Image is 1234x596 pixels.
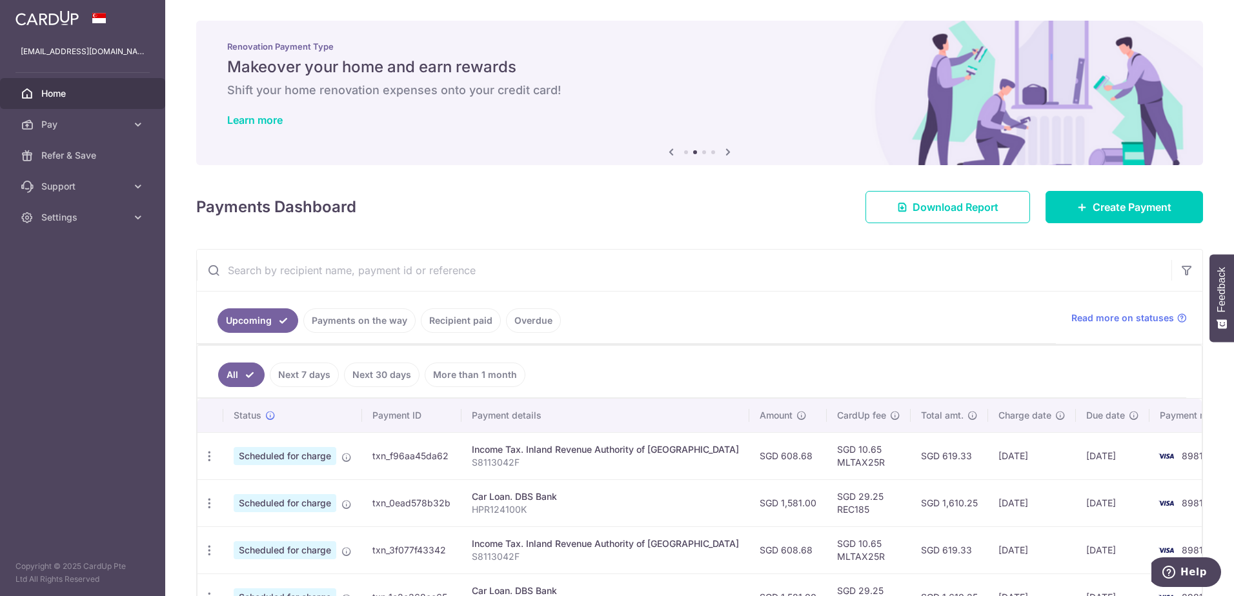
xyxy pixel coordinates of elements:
p: Renovation Payment Type [227,41,1172,52]
a: Read more on statuses [1071,312,1187,324]
a: Payments on the way [303,308,416,333]
a: Download Report [865,191,1030,223]
span: 8981 [1182,450,1203,461]
th: Payment ID [362,399,461,432]
a: More than 1 month [425,363,525,387]
h5: Makeover your home and earn rewards [227,57,1172,77]
img: Bank Card [1153,495,1179,511]
a: Create Payment [1046,191,1203,223]
td: [DATE] [988,432,1076,479]
div: Car Loan. DBS Bank [472,490,739,503]
span: Refer & Save [41,149,126,162]
td: SGD 619.33 [911,526,988,573]
span: Status [234,409,261,422]
td: SGD 608.68 [749,526,827,573]
a: Next 7 days [270,363,339,387]
td: SGD 608.68 [749,432,827,479]
a: All [218,363,265,387]
td: [DATE] [1076,432,1149,479]
p: HPR124100K [472,503,739,516]
td: SGD 10.65 MLTAX25R [827,526,911,573]
span: Pay [41,118,126,131]
span: Download Report [913,199,998,215]
span: Scheduled for charge [234,447,336,465]
img: Bank Card [1153,542,1179,558]
span: Scheduled for charge [234,494,336,512]
a: Upcoming [217,308,298,333]
span: Home [41,87,126,100]
img: Bank Card [1153,448,1179,464]
button: Feedback - Show survey [1209,254,1234,342]
td: SGD 1,610.25 [911,479,988,526]
span: CardUp fee [837,409,886,422]
a: Overdue [506,308,561,333]
input: Search by recipient name, payment id or reference [197,250,1171,291]
td: txn_0ead578b32b [362,479,461,526]
h4: Payments Dashboard [196,195,356,219]
h6: Shift your home renovation expenses onto your credit card! [227,83,1172,98]
img: Renovation banner [196,21,1203,165]
td: SGD 10.65 MLTAX25R [827,432,911,479]
p: S8113042F [472,456,739,469]
a: Next 30 days [344,363,420,387]
span: Settings [41,211,126,224]
td: SGD 29.25 REC185 [827,479,911,526]
td: txn_3f077f43342 [362,526,461,573]
td: txn_f96aa45da62 [362,432,461,479]
p: [EMAIL_ADDRESS][DOMAIN_NAME] [21,45,145,58]
span: Amount [760,409,793,422]
div: Income Tax. Inland Revenue Authority of [GEOGRAPHIC_DATA] [472,443,739,456]
td: [DATE] [1076,479,1149,526]
span: 8981 [1182,497,1203,508]
a: Recipient paid [421,308,501,333]
a: Learn more [227,114,283,126]
span: Read more on statuses [1071,312,1174,324]
span: 8981 [1182,544,1203,555]
iframe: Opens a widget where you can find more information [1151,557,1221,590]
span: Scheduled for charge [234,541,336,559]
td: [DATE] [988,526,1076,573]
th: Payment details [461,399,749,432]
div: Income Tax. Inland Revenue Authority of [GEOGRAPHIC_DATA] [472,537,739,550]
td: [DATE] [988,479,1076,526]
span: Due date [1086,409,1125,422]
td: [DATE] [1076,526,1149,573]
img: CardUp [15,10,79,26]
p: S8113042F [472,550,739,563]
td: SGD 619.33 [911,432,988,479]
span: Total amt. [921,409,964,422]
span: Charge date [998,409,1051,422]
span: Feedback [1216,267,1228,312]
span: Create Payment [1093,199,1171,215]
span: Support [41,180,126,193]
td: SGD 1,581.00 [749,479,827,526]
